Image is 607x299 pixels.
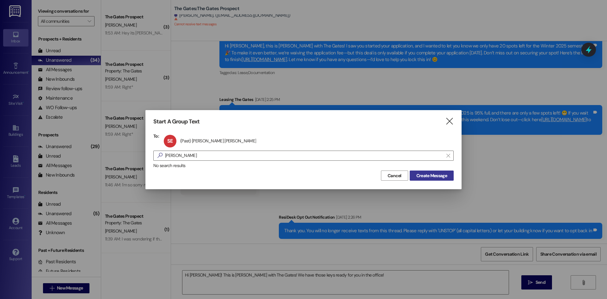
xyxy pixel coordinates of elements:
[410,171,454,181] button: Create Message
[443,151,453,160] button: Clear text
[155,152,165,159] i: 
[153,162,454,169] div: No search results
[388,172,402,179] span: Cancel
[153,118,199,125] h3: Start A Group Text
[153,133,159,139] h3: To:
[445,118,454,125] i: 
[165,151,443,160] input: Search for any contact or apartment
[180,138,256,144] div: (Past) [PERSON_NAME] [PERSON_NAME]
[381,171,408,181] button: Cancel
[416,172,447,179] span: Create Message
[167,138,173,144] span: SE
[446,153,450,158] i: 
